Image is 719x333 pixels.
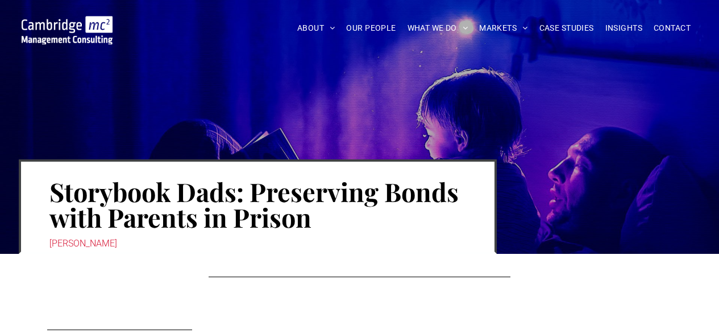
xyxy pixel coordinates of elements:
[22,16,113,44] img: Go to Homepage
[340,19,401,37] a: OUR PEOPLE
[49,236,466,252] div: [PERSON_NAME]
[648,19,696,37] a: CONTACT
[49,178,466,231] h1: Storybook Dads: Preserving Bonds with Parents in Prison
[402,19,474,37] a: WHAT WE DO
[22,18,113,30] a: Your Business Transformed | Cambridge Management Consulting
[292,19,341,37] a: ABOUT
[473,19,533,37] a: MARKETS
[600,19,648,37] a: INSIGHTS
[534,19,600,37] a: CASE STUDIES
